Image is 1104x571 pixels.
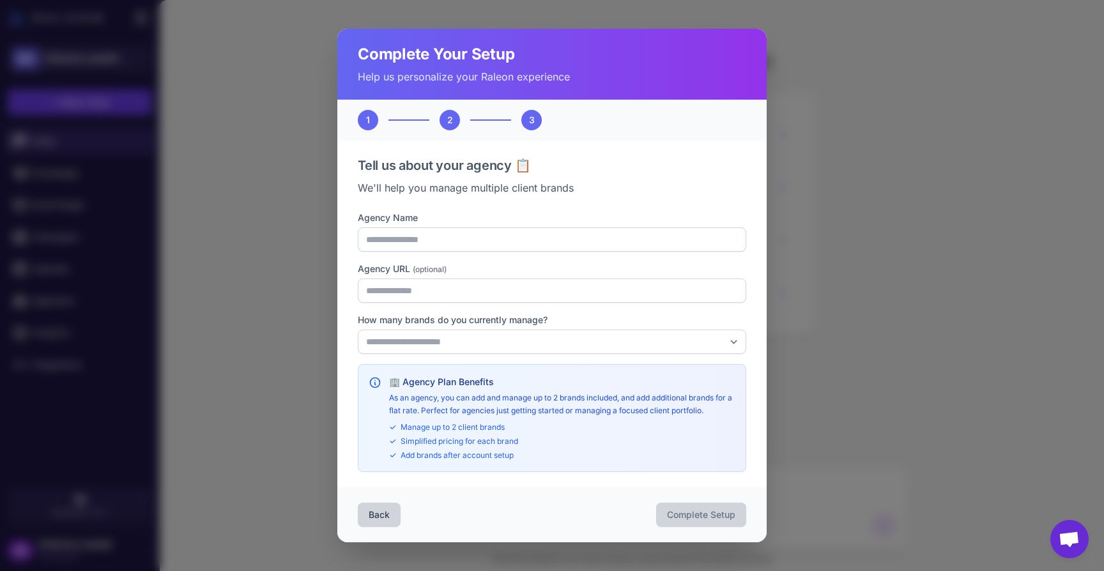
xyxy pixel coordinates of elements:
[358,44,746,65] h2: Complete Your Setup
[358,180,746,195] p: We'll help you manage multiple client brands
[358,262,746,276] label: Agency URL
[440,110,460,130] div: 2
[358,503,401,527] button: Back
[667,508,735,521] span: Complete Setup
[389,450,735,461] div: Add brands after account setup
[389,436,735,447] div: Simplified pricing for each brand
[389,422,735,433] div: Manage up to 2 client brands
[413,264,447,274] span: (optional)
[358,313,746,327] label: How many brands do you currently manage?
[521,110,542,130] div: 3
[358,156,746,175] h3: Tell us about your agency 📋
[358,110,378,130] div: 1
[389,392,735,416] p: As an agency, you can add and manage up to 2 brands included, and add additional brands for a fla...
[358,211,746,225] label: Agency Name
[1050,520,1089,558] a: Open chat
[358,69,746,84] p: Help us personalize your Raleon experience
[389,375,735,389] h4: 🏢 Agency Plan Benefits
[656,503,746,527] button: Complete Setup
